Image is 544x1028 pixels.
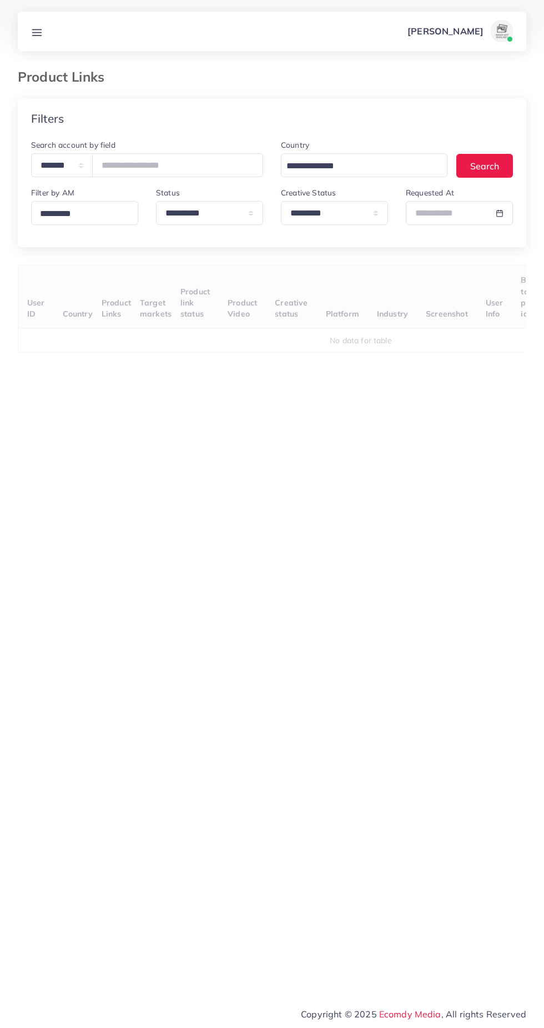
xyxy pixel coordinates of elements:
h4: Filters [31,112,64,126]
input: Search for option [283,158,433,175]
label: Requested At [406,187,454,198]
label: Creative Status [281,187,336,198]
img: avatar [491,20,513,42]
p: [PERSON_NAME] [407,24,483,38]
label: Country [281,139,309,151]
div: Search for option [31,201,138,225]
h3: Product Links [18,69,113,85]
span: , All rights Reserved [441,1007,526,1021]
label: Filter by AM [31,187,74,198]
a: Ecomdy Media [379,1009,441,1020]
button: Search [456,154,513,178]
input: Search for option [36,205,132,223]
a: [PERSON_NAME]avatar [401,20,517,42]
label: Status [156,187,180,198]
label: Search account by field [31,139,115,151]
span: Copyright © 2025 [301,1007,526,1021]
div: Search for option [281,153,447,177]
